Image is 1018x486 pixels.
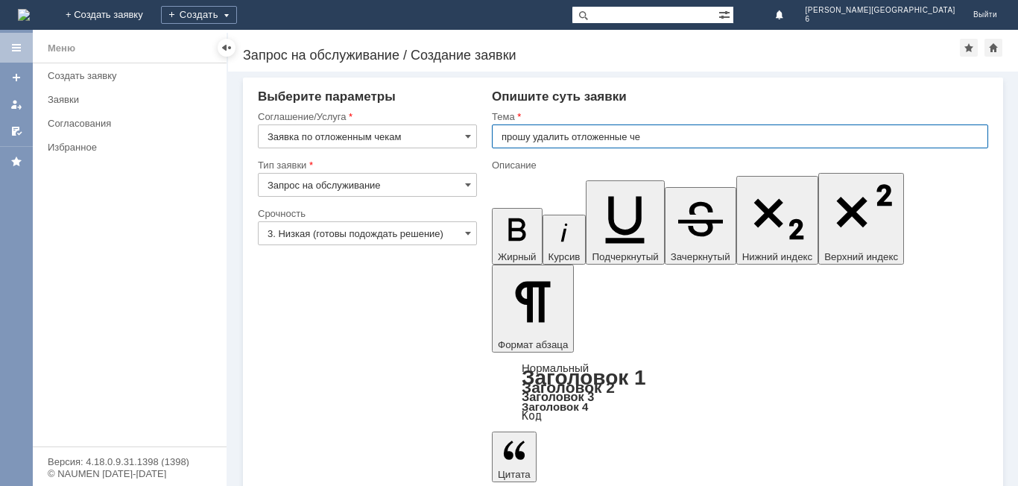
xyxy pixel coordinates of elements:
div: Соглашение/Услуга [258,112,474,121]
span: Опишите суть заявки [492,89,627,104]
button: Нижний индекс [736,176,819,265]
div: Версия: 4.18.0.9.31.1398 (1398) [48,457,212,467]
a: Заголовок 2 [522,379,615,396]
button: Верхний индекс [818,173,904,265]
button: Зачеркнутый [665,187,736,265]
span: Формат абзаца [498,339,568,350]
div: Заявки [48,94,218,105]
a: Согласования [42,112,224,135]
div: Формат абзаца [492,363,988,421]
div: Меню [48,40,75,57]
div: Избранное [48,142,201,153]
a: Создать заявку [42,64,224,87]
a: Мои заявки [4,92,28,116]
span: [PERSON_NAME][GEOGRAPHIC_DATA] [806,6,955,15]
div: Описание [492,160,985,170]
span: 6 [806,15,955,24]
div: Создать заявку [48,70,218,81]
button: Цитата [492,432,537,482]
div: Тема [492,112,985,121]
span: Курсив [548,251,581,262]
div: Скрыть меню [218,39,235,57]
a: Заголовок 1 [522,366,646,389]
a: Создать заявку [4,66,28,89]
a: Код [522,409,542,423]
a: Перейти на домашнюю страницу [18,9,30,21]
span: Нижний индекс [742,251,813,262]
button: Жирный [492,208,543,265]
div: Тип заявки [258,160,474,170]
button: Формат абзаца [492,265,574,353]
div: Согласования [48,118,218,129]
span: Верхний индекс [824,251,898,262]
span: Выберите параметры [258,89,396,104]
span: Жирный [498,251,537,262]
span: Цитата [498,469,531,480]
a: Нормальный [522,362,589,374]
div: Сделать домашней страницей [984,39,1002,57]
span: Зачеркнутый [671,251,730,262]
a: Заголовок 3 [522,390,594,403]
div: Добавить в избранное [960,39,978,57]
div: Запрос на обслуживание / Создание заявки [243,48,960,63]
div: Срочность [258,209,474,218]
img: logo [18,9,30,21]
span: Расширенный поиск [718,7,733,21]
a: Заявки [42,88,224,111]
a: Мои согласования [4,119,28,143]
div: © NAUMEN [DATE]-[DATE] [48,469,212,479]
a: Заголовок 4 [522,400,588,413]
div: Создать [161,6,237,24]
span: Подчеркнутый [592,251,658,262]
button: Подчеркнутый [586,180,664,265]
button: Курсив [543,215,587,265]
